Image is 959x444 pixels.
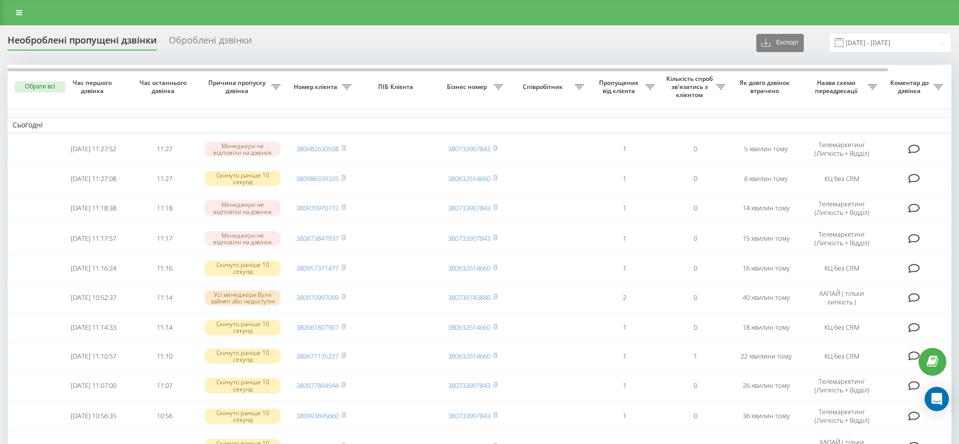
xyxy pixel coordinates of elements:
[129,225,200,253] td: 11:17
[801,371,882,399] td: Телемаркетинг (Липкість + Відділ)
[730,225,801,253] td: 15 хвилин тому
[58,343,129,370] td: [DATE] 11:10:57
[730,194,801,223] td: 14 хвилин тому
[589,284,660,312] td: 2
[448,174,490,183] a: 380632614660
[296,323,339,332] a: 380661807907
[129,284,200,312] td: 11:14
[296,411,339,420] a: 380993695660
[660,225,730,253] td: 0
[448,263,490,273] a: 380632614660
[58,225,129,253] td: [DATE] 11:17:57
[739,79,793,95] span: Як довго дзвінок втрачено
[589,402,660,430] td: 1
[589,343,660,370] td: 1
[58,284,129,312] td: [DATE] 10:52:37
[756,34,804,52] button: Експорт
[801,284,882,312] td: ХАПАЙ ( тільки липкість )
[58,314,129,341] td: [DATE] 11:14:33
[806,79,868,95] span: Назва схеми переадресації
[801,194,882,223] td: Телемаркетинг (Липкість + Відділ)
[589,255,660,282] td: 1
[205,171,281,186] div: Скинуто раніше 10 секунд
[58,135,129,163] td: [DATE] 11:27:52
[448,144,490,153] a: 380733907843
[589,165,660,192] td: 1
[589,194,660,223] td: 1
[296,174,339,183] a: 380986339335
[296,234,339,243] a: 380673847937
[589,135,660,163] td: 1
[660,194,730,223] td: 0
[660,165,730,192] td: 0
[448,293,490,302] a: 380739743886
[129,165,200,192] td: 11:27
[58,371,129,399] td: [DATE] 11:07:00
[448,351,490,361] a: 380632614660
[296,351,339,361] a: 380671135227
[129,343,200,370] td: 11:10
[660,343,730,370] td: 1
[801,165,882,192] td: КЦ без CRM
[205,231,281,246] div: Менеджери не відповіли на дзвінок
[205,378,281,393] div: Скинуто раніше 10 секунд
[205,320,281,335] div: Скинуто раніше 10 секунд
[660,135,730,163] td: 0
[660,371,730,399] td: 0
[66,79,121,95] span: Час першого дзвінка
[801,225,882,253] td: Телемаркетинг (Липкість + Відділ)
[448,234,490,243] a: 380733907843
[589,225,660,253] td: 1
[205,260,281,276] div: Скинуто раніше 10 секунд
[442,83,494,91] span: Бізнес номер
[801,314,882,341] td: КЦ без CRM
[205,200,281,215] div: Менеджери не відповіли на дзвінок
[58,402,129,430] td: [DATE] 10:56:35
[513,83,575,91] span: Співробітник
[169,35,252,51] div: Оброблені дзвінки
[296,263,339,273] a: 380957371477
[448,203,490,212] a: 380733907843
[448,323,490,332] a: 380632614660
[887,79,934,95] span: Коментар до дзвінка
[291,83,342,91] span: Номер клієнта
[205,409,281,424] div: Скинуто раніше 10 секунд
[730,343,801,370] td: 22 хвилини тому
[129,194,200,223] td: 11:18
[660,314,730,341] td: 0
[58,165,129,192] td: [DATE] 11:27:08
[589,314,660,341] td: 1
[365,83,429,91] span: ПІБ Клієнта
[665,75,716,99] span: Кількість спроб зв'язатись з клієнтом
[730,314,801,341] td: 18 хвилин тому
[730,402,801,430] td: 36 хвилин тому
[129,314,200,341] td: 11:14
[205,348,281,364] div: Скинуто раніше 10 секунд
[15,81,65,93] button: Обрати всі
[801,402,882,430] td: Телемаркетинг (Липкість + Відділ)
[58,255,129,282] td: [DATE] 11:16:24
[801,135,882,163] td: Телемаркетинг (Липкість + Відділ)
[129,255,200,282] td: 11:16
[730,165,801,192] td: 6 хвилин тому
[205,79,271,95] span: Причина пропуску дзвінка
[660,255,730,282] td: 0
[129,135,200,163] td: 11:27
[296,203,339,212] a: 380970970772
[730,135,801,163] td: 5 хвилин тому
[448,411,490,420] a: 380733907843
[730,371,801,399] td: 26 хвилин тому
[296,381,339,390] a: 380977864944
[594,79,646,95] span: Пропущених від клієнта
[129,371,200,399] td: 11:07
[448,381,490,390] a: 380733907843
[205,142,281,157] div: Менеджери не відповіли на дзвінок
[801,255,882,282] td: КЦ без CRM
[58,194,129,223] td: [DATE] 11:18:38
[589,371,660,399] td: 1
[296,144,339,153] a: 380682630508
[925,387,949,411] div: Open Intercom Messenger
[801,343,882,370] td: КЦ без CRM
[730,284,801,312] td: 40 хвилин тому
[205,290,281,305] div: Усі менеджери були зайняті або недоступні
